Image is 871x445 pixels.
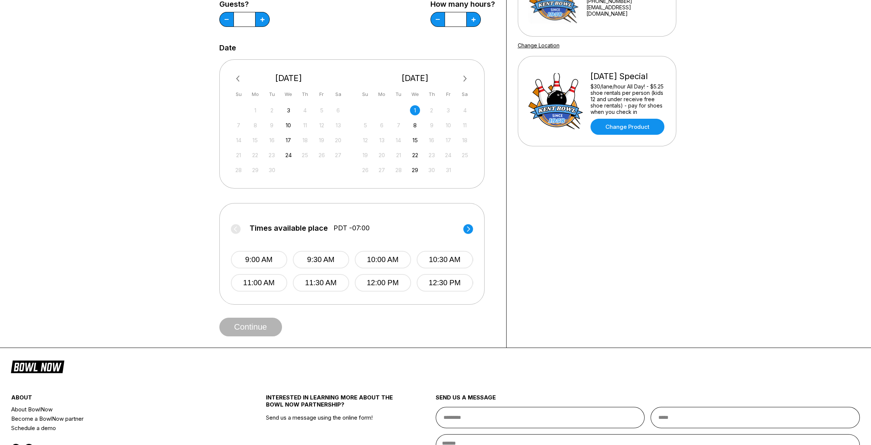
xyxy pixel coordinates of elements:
div: [DATE] [357,73,473,83]
div: Sa [333,89,343,99]
div: Not available Tuesday, October 28th, 2025 [394,165,404,175]
div: Not available Monday, October 6th, 2025 [377,120,387,130]
div: $30/lane/hour All Day! - $5.25 shoe rentals per person (kids 12 and under receive free shoe renta... [590,83,666,115]
div: Not available Tuesday, September 23rd, 2025 [267,150,277,160]
div: Not available Monday, October 27th, 2025 [377,165,387,175]
div: Not available Sunday, October 5th, 2025 [360,120,370,130]
div: send us a message [436,394,860,407]
div: Not available Monday, September 29th, 2025 [250,165,260,175]
div: Mo [377,89,387,99]
button: 10:00 AM [355,251,411,268]
a: Change Product [590,119,664,135]
div: Not available Thursday, September 11th, 2025 [300,120,310,130]
button: 9:30 AM [293,251,349,268]
div: Tu [394,89,404,99]
div: Not available Friday, September 19th, 2025 [317,135,327,145]
div: Choose Wednesday, September 3rd, 2025 [283,105,294,115]
div: Not available Tuesday, September 9th, 2025 [267,120,277,130]
div: Not available Tuesday, October 21st, 2025 [394,150,404,160]
a: About BowlNow [11,405,223,414]
div: month 2025-09 [233,105,345,175]
button: 10:30 AM [417,251,473,268]
div: Not available Thursday, October 30th, 2025 [427,165,437,175]
span: Times available place [250,224,328,232]
div: Choose Wednesday, October 1st, 2025 [410,105,420,115]
div: Not available Tuesday, September 30th, 2025 [267,165,277,175]
div: Choose Wednesday, September 17th, 2025 [283,135,294,145]
div: Not available Monday, September 22nd, 2025 [250,150,260,160]
div: Not available Saturday, September 13th, 2025 [333,120,343,130]
div: Not available Tuesday, September 16th, 2025 [267,135,277,145]
div: Not available Friday, October 24th, 2025 [443,150,453,160]
img: Wednesday Special [528,73,584,129]
div: Not available Thursday, September 4th, 2025 [300,105,310,115]
button: 9:00 AM [231,251,287,268]
button: 12:00 PM [355,274,411,292]
div: about [11,394,223,405]
div: Not available Thursday, September 25th, 2025 [300,150,310,160]
div: Not available Friday, October 17th, 2025 [443,135,453,145]
div: Su [234,89,244,99]
span: PDT -07:00 [333,224,370,232]
div: Sa [460,89,470,99]
div: Not available Thursday, October 2nd, 2025 [427,105,437,115]
div: Not available Friday, September 12th, 2025 [317,120,327,130]
div: Tu [267,89,277,99]
div: Not available Tuesday, September 2nd, 2025 [267,105,277,115]
div: Not available Saturday, October 4th, 2025 [460,105,470,115]
button: 12:30 PM [417,274,473,292]
div: Not available Thursday, September 18th, 2025 [300,135,310,145]
div: Not available Tuesday, October 7th, 2025 [394,120,404,130]
div: Choose Wednesday, October 15th, 2025 [410,135,420,145]
div: Not available Saturday, October 11th, 2025 [460,120,470,130]
div: Not available Monday, October 13th, 2025 [377,135,387,145]
div: [DATE] Special [590,71,666,81]
div: Th [300,89,310,99]
div: [DATE] [231,73,347,83]
a: Schedule a demo [11,423,223,433]
div: Not available Sunday, September 14th, 2025 [234,135,244,145]
div: Not available Thursday, October 9th, 2025 [427,120,437,130]
a: [EMAIL_ADDRESS][DOMAIN_NAME] [586,4,666,17]
div: Not available Monday, September 15th, 2025 [250,135,260,145]
div: Not available Monday, September 1st, 2025 [250,105,260,115]
div: Choose Wednesday, September 10th, 2025 [283,120,294,130]
div: Not available Saturday, October 25th, 2025 [460,150,470,160]
div: Not available Friday, September 5th, 2025 [317,105,327,115]
button: 11:30 AM [293,274,349,292]
div: Not available Sunday, October 19th, 2025 [360,150,370,160]
button: Previous Month [233,73,245,85]
button: Next Month [459,73,471,85]
div: Choose Wednesday, October 22nd, 2025 [410,150,420,160]
div: Not available Friday, October 3rd, 2025 [443,105,453,115]
div: Fr [443,89,453,99]
a: Change Location [518,42,560,49]
div: Not available Sunday, September 7th, 2025 [234,120,244,130]
div: Not available Sunday, October 26th, 2025 [360,165,370,175]
div: Not available Saturday, September 20th, 2025 [333,135,343,145]
div: We [410,89,420,99]
div: Not available Saturday, September 27th, 2025 [333,150,343,160]
div: month 2025-10 [359,105,471,175]
div: Not available Friday, September 26th, 2025 [317,150,327,160]
div: Choose Wednesday, October 29th, 2025 [410,165,420,175]
div: Not available Monday, October 20th, 2025 [377,150,387,160]
div: INTERESTED IN LEARNING MORE ABOUT THE BOWL NOW PARTNERSHIP? [266,394,393,414]
div: Not available Saturday, September 6th, 2025 [333,105,343,115]
div: Not available Sunday, October 12th, 2025 [360,135,370,145]
div: Su [360,89,370,99]
div: Not available Thursday, October 23rd, 2025 [427,150,437,160]
a: Become a BowlNow partner [11,414,223,423]
div: Fr [317,89,327,99]
div: We [283,89,294,99]
div: Choose Wednesday, October 8th, 2025 [410,120,420,130]
div: Th [427,89,437,99]
div: Not available Sunday, September 21st, 2025 [234,150,244,160]
label: Date [219,44,236,52]
div: Not available Friday, October 31st, 2025 [443,165,453,175]
button: 11:00 AM [231,274,287,292]
div: Mo [250,89,260,99]
div: Choose Wednesday, September 24th, 2025 [283,150,294,160]
div: Not available Monday, September 8th, 2025 [250,120,260,130]
div: Not available Sunday, September 28th, 2025 [234,165,244,175]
